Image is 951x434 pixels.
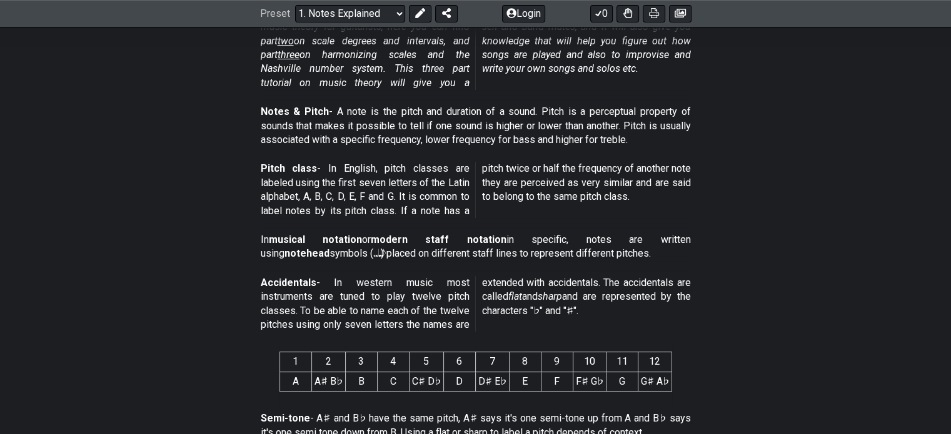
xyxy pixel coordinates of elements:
[508,290,522,302] em: flat
[261,162,691,218] p: - In English, pitch classes are labeled using the first seven letters of the Latin alphabet, A, B...
[541,372,573,391] td: F
[261,106,329,117] strong: Notes & Pitch
[261,233,691,261] p: In or in specific, notes are written using symbols (𝅝 𝅗𝅥 𝅘𝅥 𝅘𝅥𝅮) placed on different staff lines to r...
[409,352,443,372] th: 5
[475,352,509,372] th: 7
[278,49,299,61] span: three
[284,247,330,259] strong: notehead
[261,412,310,424] strong: Semi-tone
[345,352,377,372] th: 3
[377,352,409,372] th: 4
[606,372,638,391] td: G
[409,5,431,22] button: Edit Preset
[261,105,691,147] p: - A note is the pitch and duration of a sound. Pitch is a perceptual property of sounds that make...
[261,7,691,89] em: This is the first part of a three part tutorial on music theory for guitarists, here you can find...
[261,277,316,289] strong: Accidentals
[311,372,345,391] td: A♯ B♭
[541,352,573,372] th: 9
[269,234,362,245] strong: musical notation
[279,372,311,391] td: A
[377,372,409,391] td: C
[538,290,562,302] em: sharp
[261,162,318,174] strong: Pitch class
[260,8,290,20] span: Preset
[638,372,672,391] td: G♯ A♭
[573,372,606,391] td: F♯ G♭
[590,5,613,22] button: 0
[409,372,443,391] td: C♯ D♭
[509,352,541,372] th: 8
[311,352,345,372] th: 2
[573,352,606,372] th: 10
[616,5,639,22] button: Toggle Dexterity for all fretkits
[475,372,509,391] td: D♯ E♭
[371,234,506,245] strong: modern staff notation
[279,352,311,372] th: 1
[345,372,377,391] td: B
[443,372,475,391] td: D
[643,5,665,22] button: Print
[261,276,691,332] p: - In western music most instruments are tuned to play twelve pitch classes. To be able to name ea...
[669,5,692,22] button: Create image
[606,352,638,372] th: 11
[278,35,294,47] span: two
[638,352,672,372] th: 12
[295,5,405,22] select: Preset
[435,5,458,22] button: Share Preset
[509,372,541,391] td: E
[443,352,475,372] th: 6
[502,5,545,22] button: Login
